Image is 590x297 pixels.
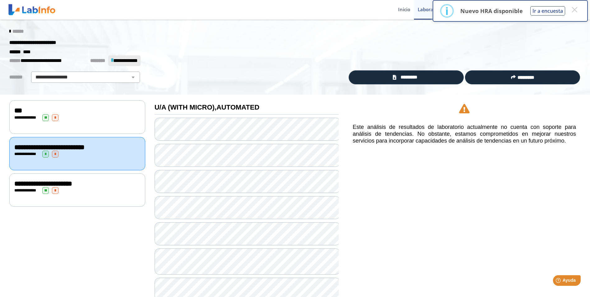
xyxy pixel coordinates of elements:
[155,103,259,111] b: U/A (WITH MICRO),AUTOMATED
[353,124,576,144] h5: Este análisis de resultados de laboratorio actualmente no cuenta con soporte para análisis de ten...
[460,7,523,15] p: Nuevo HRA disponible
[569,4,580,15] button: Close this dialog
[535,273,583,290] iframe: Help widget launcher
[445,5,448,16] div: i
[530,6,565,16] button: Ir a encuesta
